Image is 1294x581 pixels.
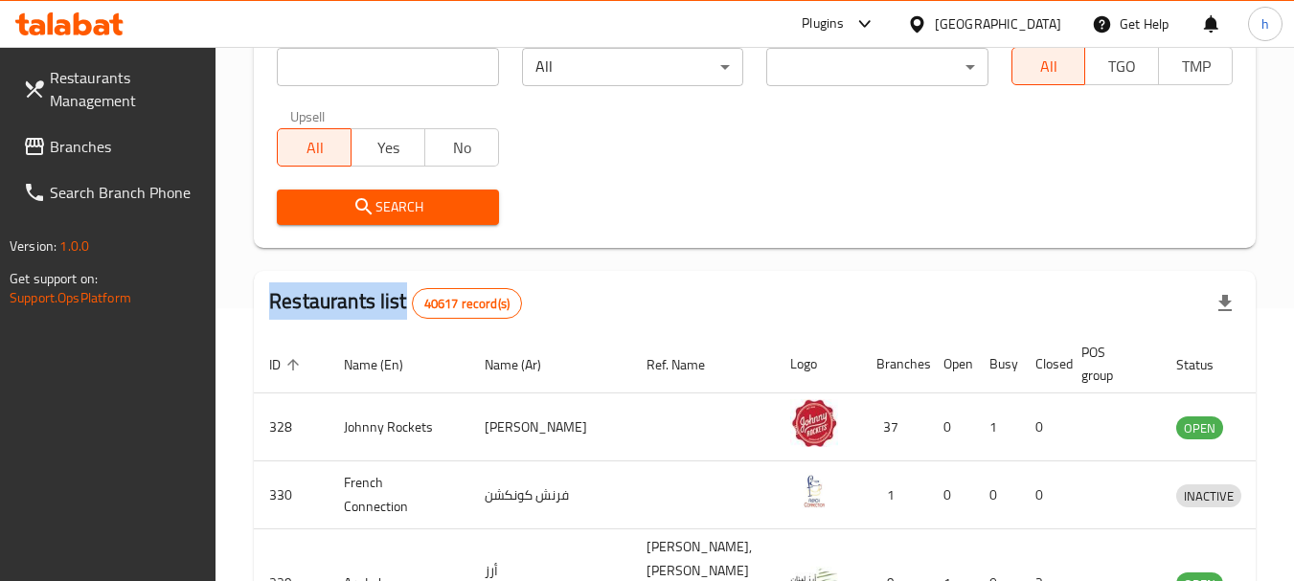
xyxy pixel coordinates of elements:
button: Yes [351,128,425,167]
span: 40617 record(s) [413,295,521,313]
button: TGO [1084,47,1159,85]
span: Search [292,195,483,219]
label: Upsell [290,109,326,123]
span: Search Branch Phone [50,181,201,204]
a: Search Branch Phone [8,169,216,215]
span: Get support on: [10,266,98,291]
td: 0 [1020,461,1066,529]
span: h [1261,13,1269,34]
img: French Connection [790,467,838,515]
td: 37 [861,393,928,461]
span: TMP [1167,53,1225,80]
span: POS group [1081,341,1138,387]
span: Restaurants Management [50,66,201,112]
span: Branches [50,135,201,158]
div: Plugins [802,12,844,35]
th: Busy [974,335,1020,393]
td: 328 [254,393,329,461]
button: TMP [1158,47,1233,85]
h2: Restaurants list [269,287,522,319]
td: 0 [1020,393,1066,461]
div: Total records count [412,288,522,319]
span: INACTIVE [1176,485,1241,507]
span: Name (Ar) [485,353,566,376]
input: Search for restaurant name or ID.. [277,48,498,86]
th: Open [928,335,974,393]
th: Logo [775,335,861,393]
td: 0 [974,461,1020,529]
td: [PERSON_NAME] [469,393,631,461]
button: No [424,128,499,167]
th: Closed [1020,335,1066,393]
span: No [433,134,491,162]
td: 1 [861,461,928,529]
button: All [1011,47,1086,85]
span: OPEN [1176,417,1223,439]
td: French Connection [329,461,469,529]
span: TGO [1093,53,1151,80]
span: All [1020,53,1078,80]
div: OPEN [1176,416,1223,439]
td: 1 [974,393,1020,461]
td: 0 [928,461,974,529]
th: Branches [861,335,928,393]
div: INACTIVE [1176,484,1241,507]
span: All [285,134,344,162]
td: 0 [928,393,974,461]
button: Search [277,190,498,225]
span: ID [269,353,306,376]
td: 330 [254,461,329,529]
td: Johnny Rockets [329,393,469,461]
div: Export file [1202,280,1248,326]
a: Restaurants Management [8,55,216,123]
span: Name (En) [344,353,428,376]
span: Version: [10,234,57,258]
button: All [277,128,352,167]
img: Johnny Rockets [790,399,838,447]
div: [GEOGRAPHIC_DATA] [935,13,1061,34]
div: All [522,48,743,86]
span: Yes [359,134,418,162]
a: Branches [8,123,216,169]
span: 1.0.0 [59,234,89,258]
div: ​ [766,48,988,86]
span: Status [1176,353,1238,376]
td: فرنش كونكشن [469,461,631,529]
a: Support.OpsPlatform [10,285,131,310]
span: Ref. Name [647,353,730,376]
